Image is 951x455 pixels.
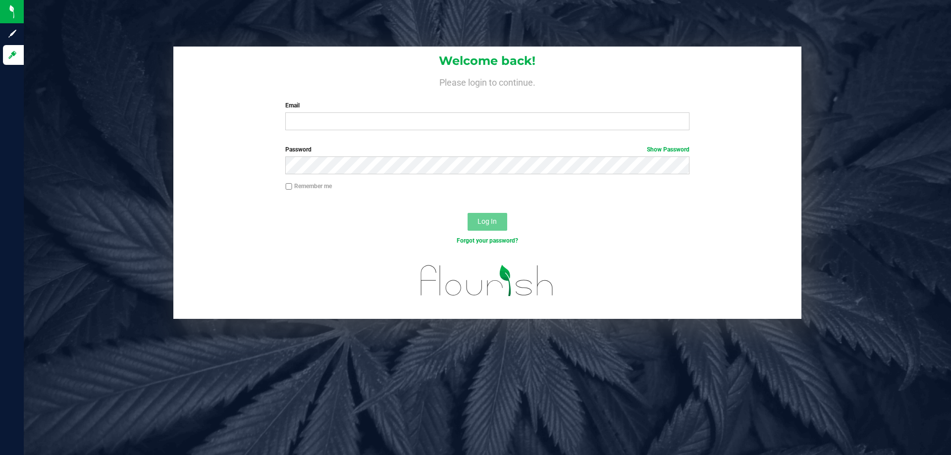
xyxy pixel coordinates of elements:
[173,54,801,67] h1: Welcome back!
[457,237,518,244] a: Forgot your password?
[468,213,507,231] button: Log In
[409,255,566,306] img: flourish_logo.svg
[285,101,689,110] label: Email
[7,29,17,39] inline-svg: Sign up
[285,183,292,190] input: Remember me
[285,182,332,191] label: Remember me
[477,217,497,225] span: Log In
[173,75,801,87] h4: Please login to continue.
[647,146,689,153] a: Show Password
[7,50,17,60] inline-svg: Log in
[285,146,312,153] span: Password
